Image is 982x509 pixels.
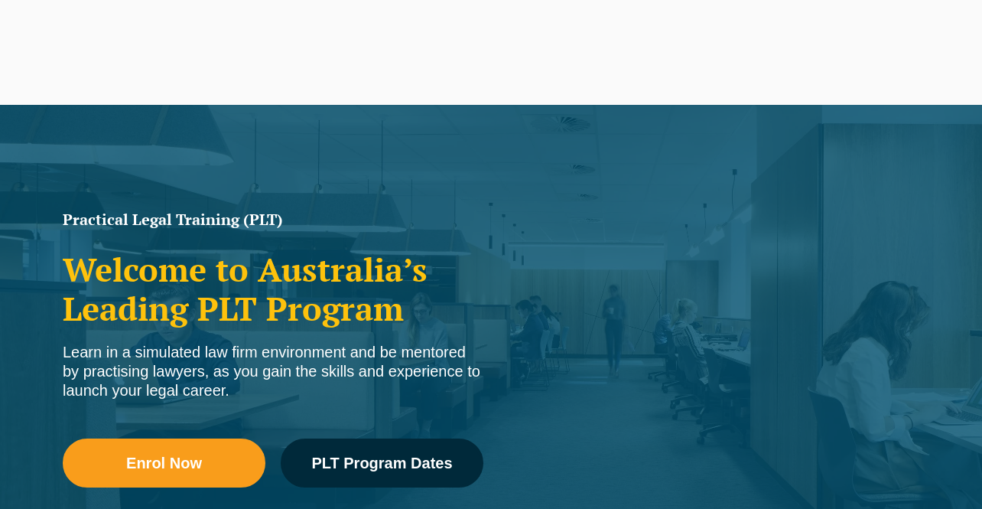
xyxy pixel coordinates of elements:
div: Learn in a simulated law firm environment and be mentored by practising lawyers, as you gain the ... [63,343,483,400]
a: Enrol Now [63,439,265,488]
span: Enrol Now [126,455,202,471]
a: PLT Program Dates [281,439,483,488]
h1: Practical Legal Training (PLT) [63,212,483,227]
h2: Welcome to Australia’s Leading PLT Program [63,250,483,328]
span: PLT Program Dates [311,455,452,471]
